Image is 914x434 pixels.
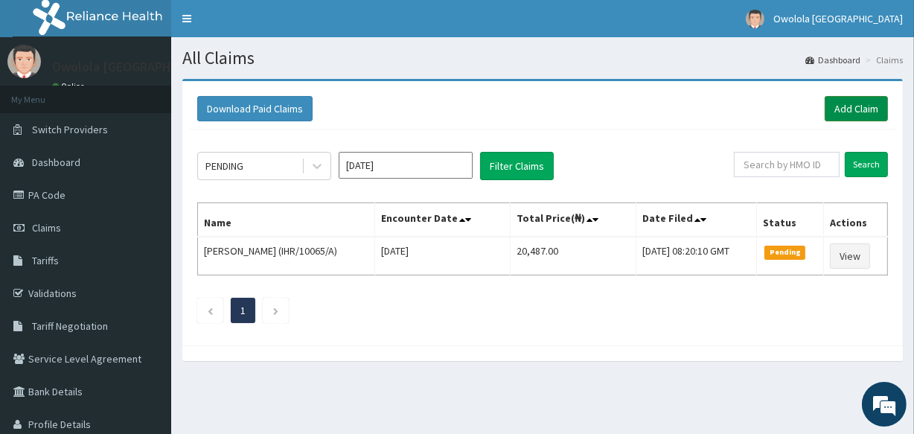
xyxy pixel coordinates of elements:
[773,12,903,25] span: Owolola [GEOGRAPHIC_DATA]
[52,60,226,74] p: Owolola [GEOGRAPHIC_DATA]
[511,203,636,237] th: Total Price(₦)
[32,123,108,136] span: Switch Providers
[7,45,41,78] img: User Image
[374,237,510,275] td: [DATE]
[272,304,279,317] a: Next page
[845,152,888,177] input: Search
[52,81,88,92] a: Online
[240,304,246,317] a: Page 1 is your current page
[862,54,903,66] li: Claims
[746,10,764,28] img: User Image
[374,203,510,237] th: Encounter Date
[205,159,243,173] div: PENDING
[207,304,214,317] a: Previous page
[480,152,554,180] button: Filter Claims
[32,319,108,333] span: Tariff Negotiation
[32,221,61,234] span: Claims
[511,237,636,275] td: 20,487.00
[32,156,80,169] span: Dashboard
[636,237,757,275] td: [DATE] 08:20:10 GMT
[757,203,823,237] th: Status
[805,54,860,66] a: Dashboard
[197,96,313,121] button: Download Paid Claims
[823,203,887,237] th: Actions
[339,152,473,179] input: Select Month and Year
[198,237,375,275] td: [PERSON_NAME] (IHR/10065/A)
[32,254,59,267] span: Tariffs
[830,243,870,269] a: View
[198,203,375,237] th: Name
[825,96,888,121] a: Add Claim
[734,152,840,177] input: Search by HMO ID
[636,203,757,237] th: Date Filed
[764,246,805,259] span: Pending
[182,48,903,68] h1: All Claims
